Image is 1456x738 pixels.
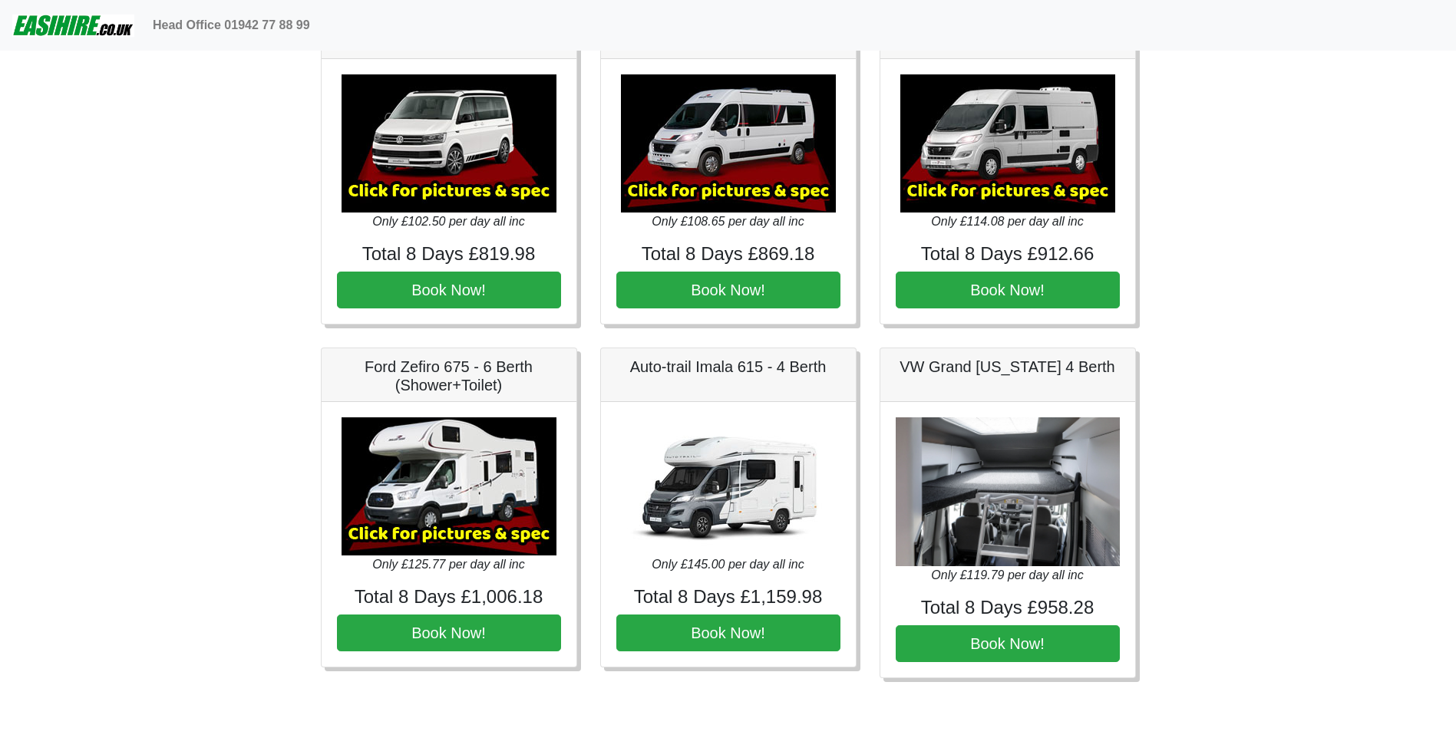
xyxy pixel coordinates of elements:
img: VW California Ocean T6.1 (Auto, Awning) [342,74,556,213]
h4: Total 8 Days £869.18 [616,243,840,265]
h4: Total 8 Days £958.28 [896,597,1120,619]
i: Only £145.00 per day all inc [652,558,804,571]
a: Head Office 01942 77 88 99 [147,10,316,41]
button: Book Now! [337,614,561,651]
button: Book Now! [616,272,840,308]
button: Book Now! [896,625,1120,662]
img: easihire_logo_small.png [12,10,134,41]
i: Only £119.79 per day all inc [931,568,1083,582]
h5: VW Grand [US_STATE] 4 Berth [896,357,1120,376]
h4: Total 8 Days £1,159.98 [616,586,840,608]
img: Auto-Trail Expedition 67 - 4 Berth (Shower+Toilet) [900,74,1115,213]
img: Auto-trail Imala 615 - 4 Berth [621,417,836,555]
img: Ford Zefiro 675 - 6 Berth (Shower+Toilet) [342,417,556,555]
button: Book Now! [337,272,561,308]
i: Only £114.08 per day all inc [931,215,1083,228]
img: Auto-Trail Expedition 66 - 2 Berth (Shower+Toilet) [621,74,836,213]
i: Only £102.50 per day all inc [372,215,524,228]
button: Book Now! [896,272,1120,308]
b: Head Office 01942 77 88 99 [153,18,310,31]
h4: Total 8 Days £912.66 [896,243,1120,265]
h4: Total 8 Days £1,006.18 [337,586,561,608]
i: Only £108.65 per day all inc [652,215,804,228]
i: Only £125.77 per day all inc [372,558,524,571]
h5: Auto-trail Imala 615 - 4 Berth [616,357,840,376]
button: Book Now! [616,614,840,651]
img: VW Grand California 4 Berth [896,417,1120,567]
h4: Total 8 Days £819.98 [337,243,561,265]
h5: Ford Zefiro 675 - 6 Berth (Shower+Toilet) [337,357,561,394]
